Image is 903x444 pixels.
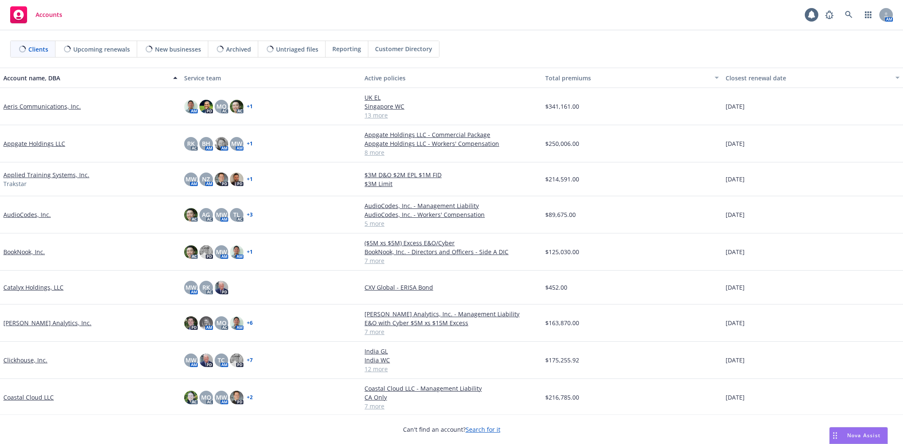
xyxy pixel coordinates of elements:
img: photo [230,173,243,186]
span: Trakstar [3,179,27,188]
span: Clients [28,45,48,54]
span: [DATE] [726,356,745,365]
a: AudioCodes, Inc. - Workers' Compensation [365,210,538,219]
a: CXV Global - ERISA Bond [365,283,538,292]
img: photo [199,354,213,367]
button: Service team [181,68,362,88]
span: [DATE] [726,247,745,256]
a: + 1 [247,177,253,182]
a: 12 more [365,365,538,373]
span: Reporting [332,44,361,53]
span: MQ [201,393,211,402]
span: [DATE] [726,283,745,292]
img: photo [215,173,228,186]
a: Search for it [466,425,500,433]
img: photo [184,245,198,259]
img: photo [230,100,243,113]
img: photo [230,316,243,330]
span: MW [216,247,227,256]
span: $341,161.00 [545,102,579,111]
a: ($5M xs $5M) Excess E&O/Cyber [365,238,538,247]
a: + 1 [247,104,253,109]
a: 8 more [365,148,538,157]
span: $175,255.92 [545,356,579,365]
span: BH [202,139,210,148]
span: $89,675.00 [545,210,576,219]
span: [DATE] [726,318,745,327]
span: RK [202,283,210,292]
span: [DATE] [726,139,745,148]
span: TC [218,356,225,365]
a: Catalyx Holdings, LLC [3,283,64,292]
a: $3M D&O $2M EPL $1M FID [365,170,538,179]
span: [DATE] [726,393,745,402]
span: $216,785.00 [545,393,579,402]
span: MQ [216,318,226,327]
img: photo [230,245,243,259]
button: Active policies [361,68,542,88]
img: photo [199,100,213,113]
a: UK EL [365,93,538,102]
a: India GL [365,347,538,356]
a: 7 more [365,402,538,411]
span: [DATE] [726,175,745,184]
a: BookNook, Inc. - Directors and Officers - Side A DIC [365,247,538,256]
span: Accounts [36,11,62,18]
div: Active policies [365,74,538,82]
div: Drag to move [830,428,840,444]
a: Switch app [860,6,877,23]
span: Can't find an account? [403,425,500,434]
a: Appgate Holdings LLC - Commercial Package [365,130,538,139]
span: $214,591.00 [545,175,579,184]
span: MW [216,210,227,219]
button: Closest renewal date [722,68,903,88]
a: E&O with Cyber $5M xs $15M Excess [365,318,538,327]
a: Search [840,6,857,23]
span: Nova Assist [847,432,881,439]
span: [DATE] [726,102,745,111]
img: photo [199,245,213,259]
img: photo [184,391,198,404]
a: + 6 [247,321,253,326]
span: [DATE] [726,210,745,219]
a: Singapore WC [365,102,538,111]
span: MW [216,393,227,402]
span: Untriaged files [276,45,318,54]
button: Nova Assist [829,427,888,444]
div: Account name, DBA [3,74,168,82]
a: AudioCodes, Inc. [3,210,51,219]
img: photo [230,354,243,367]
a: [PERSON_NAME] Analytics, Inc. [3,318,91,327]
img: photo [184,316,198,330]
img: photo [199,316,213,330]
a: India WC [365,356,538,365]
a: BookNook, Inc. [3,247,45,256]
a: CA Only [365,393,538,402]
a: Accounts [7,3,66,27]
span: $125,030.00 [545,247,579,256]
a: Coastal Cloud LLC - Management Liability [365,384,538,393]
span: AG [202,210,210,219]
span: $163,870.00 [545,318,579,327]
span: MW [185,356,196,365]
a: + 1 [247,249,253,255]
span: MW [231,139,242,148]
a: Appgate Holdings LLC [3,139,65,148]
span: Upcoming renewals [73,45,130,54]
a: + 3 [247,212,253,217]
img: photo [215,137,228,151]
span: MW [185,283,196,292]
img: photo [215,281,228,294]
a: + 2 [247,395,253,400]
span: Customer Directory [375,44,432,53]
a: + 1 [247,141,253,146]
span: RK [187,139,195,148]
span: NZ [202,175,210,184]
